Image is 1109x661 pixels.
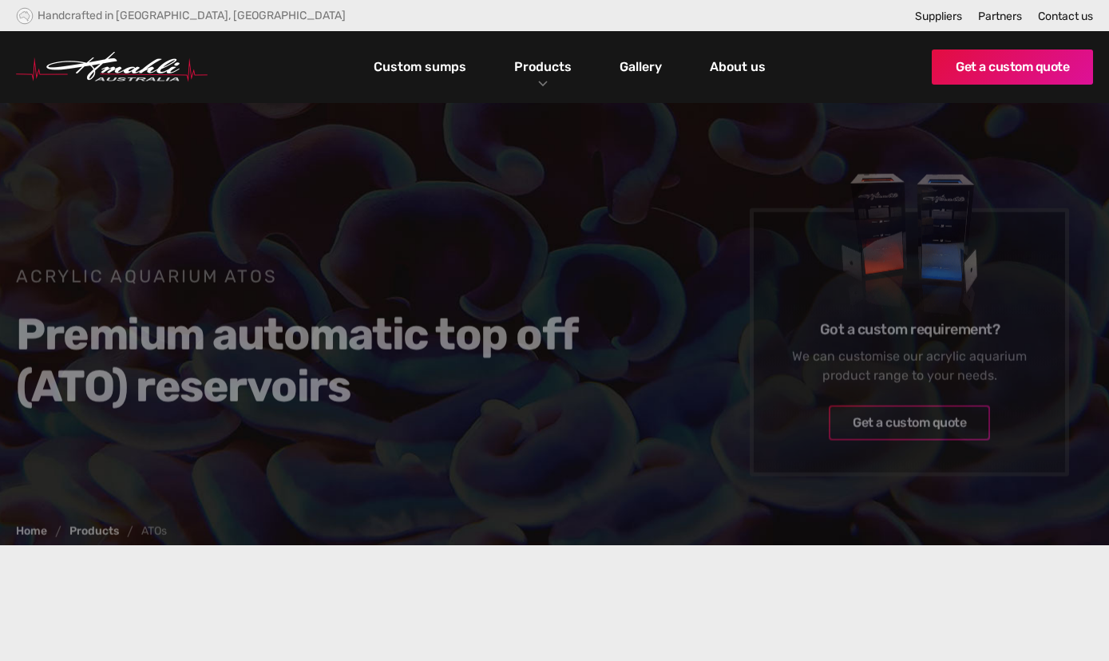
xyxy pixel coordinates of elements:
img: Hmahli Australia Logo [16,52,208,82]
a: home [16,52,208,82]
div: Handcrafted in [GEOGRAPHIC_DATA], [GEOGRAPHIC_DATA] [38,9,346,22]
h1: Acrylic Aquarium ATOs [16,264,631,288]
div: Products [502,31,584,103]
a: Partners [978,10,1022,23]
h2: Premium automatic top off (ATO) reservoirs [16,308,631,412]
a: Custom sumps [370,53,470,81]
a: Gallery [616,53,666,81]
a: Get a custom quote [829,406,990,441]
div: ATOs [141,526,167,537]
img: ATOs [778,133,1041,368]
a: Products [69,526,119,537]
a: About us [706,53,770,81]
a: Suppliers [915,10,962,23]
a: Contact us [1038,10,1093,23]
div: We can customise our acrylic aquarium product range to your needs. [778,347,1041,386]
a: Home [16,526,47,537]
div: Get a custom quote [853,414,966,433]
a: Get a custom quote [932,49,1093,85]
a: Products [510,55,576,78]
h6: Got a custom requirement? [778,320,1041,339]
